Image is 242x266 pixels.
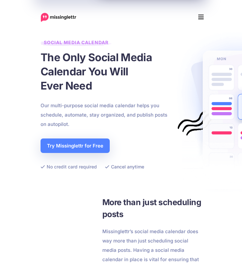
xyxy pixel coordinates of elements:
[41,138,110,153] a: Try Missinglettr for Free
[41,163,97,171] li: No credit card required
[41,50,171,93] h1: The Only Social Media Calendar You Will Ever Need
[105,163,144,171] li: Cancel anytime
[102,196,201,220] h3: More than just scheduling posts
[41,101,171,129] p: Our multi-purpose social media calendar helps you schedule, automate, stay organized, and publish...
[194,11,208,24] button: Menu
[41,12,77,22] a: Home
[41,40,112,48] span: Social Media Calendar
